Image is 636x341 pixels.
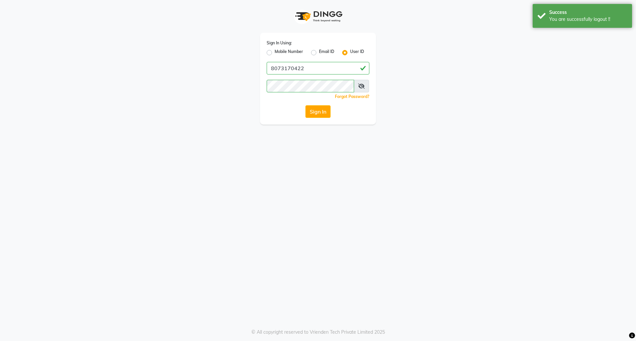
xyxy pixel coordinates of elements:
a: Forgot Password? [335,94,369,99]
label: Email ID [319,49,334,57]
div: Success [549,9,627,16]
input: Username [267,80,354,92]
label: Sign In Using: [267,40,292,46]
img: logo1.svg [291,7,344,26]
div: You are successfully logout !! [549,16,627,23]
button: Sign In [305,105,331,118]
input: Username [267,62,369,74]
label: Mobile Number [275,49,303,57]
label: User ID [350,49,364,57]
